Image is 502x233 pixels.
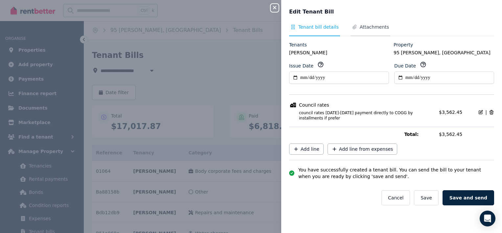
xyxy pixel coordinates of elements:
[394,63,416,69] label: Due Date
[394,41,413,48] label: Property
[414,190,438,205] button: Save
[289,143,324,155] button: Add line
[298,24,339,30] span: Tenant bill details
[328,143,398,155] button: Add line from expenses
[381,190,410,205] button: Cancel
[289,8,334,16] span: Edit Tenant Bill
[298,167,494,180] span: You have successfully created a tenant bill. You can send the bill to your tenant when you are re...
[289,24,494,36] nav: Tabs
[439,110,462,115] span: $3,562.45
[360,24,389,30] span: Attachments
[404,131,435,138] span: Total:
[289,41,307,48] label: Tenants
[291,110,435,121] span: council rates [DATE]-[DATE] payment directly to COGG by installments if prefer
[301,146,319,152] span: Add line
[289,63,313,69] label: Issue Date
[299,102,329,108] span: Council rates
[443,190,494,205] button: Save and send
[439,131,494,138] span: $3,562.45
[394,49,494,56] legend: 95 [PERSON_NAME], [GEOGRAPHIC_DATA]
[289,49,390,56] legend: [PERSON_NAME]
[485,109,487,116] span: |
[480,211,495,226] div: Open Intercom Messenger
[339,146,393,152] span: Add line from expenses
